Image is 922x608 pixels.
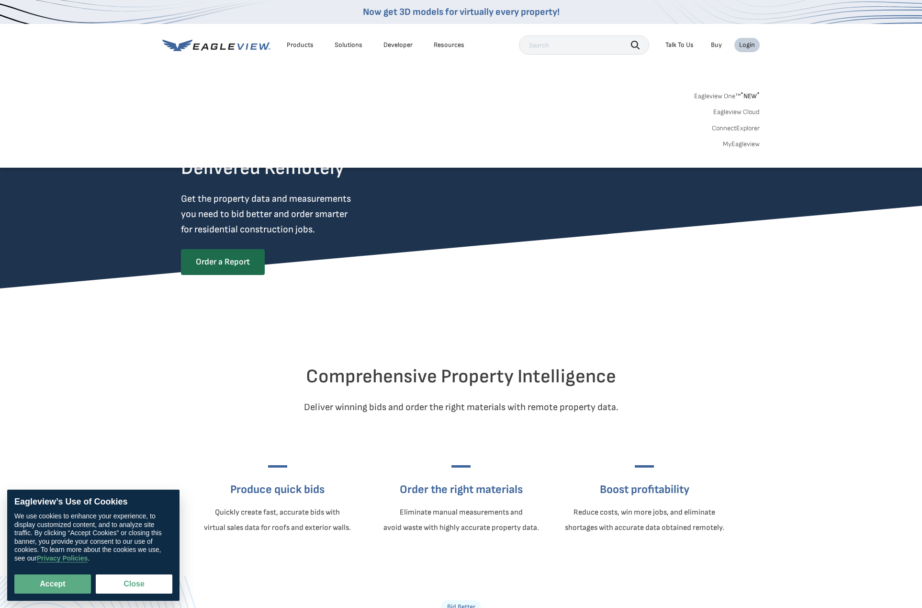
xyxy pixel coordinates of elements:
[712,124,760,133] a: ConnectExplorer
[37,554,88,562] a: Privacy Policies
[739,41,755,49] div: Login
[383,505,539,536] p: Eliminate manual measurements and avoid waste with highly accurate property data.
[519,35,649,55] input: Search
[14,574,91,594] button: Accept
[181,365,741,388] h2: Comprehensive Property Intelligence
[181,400,741,415] p: Deliver winning bids and order the right materials with remote property data.
[96,574,172,594] button: Close
[204,505,351,536] p: Quickly create fast, accurate bids with virtual sales data for roofs and exterior walls.
[383,482,539,497] h3: Order the right materials
[335,41,362,49] div: Solutions
[723,140,760,149] a: MyEagleview
[434,41,464,49] div: Resources
[711,41,722,49] a: Buy
[363,6,560,18] a: Now get 3D models for virtually every property!
[287,41,314,49] div: Products
[383,41,413,49] a: Developer
[14,497,172,507] div: Eagleview’s Use of Cookies
[14,512,172,562] div: We use cookies to enhance your experience, to display customized content, and to analyze site tra...
[665,41,694,49] div: Talk To Us
[204,482,351,497] h3: Produce quick bids
[713,108,760,116] a: Eagleview Cloud
[181,249,265,275] a: Order a Report
[565,505,724,536] p: Reduce costs, win more jobs, and eliminate shortages with accurate data obtained remotely.
[741,92,760,100] span: NEW
[181,191,391,237] p: Get the property data and measurements you need to bid better and order smarter for residential c...
[565,482,724,497] h3: Boost profitability
[694,89,760,100] a: Eagleview One™*NEW*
